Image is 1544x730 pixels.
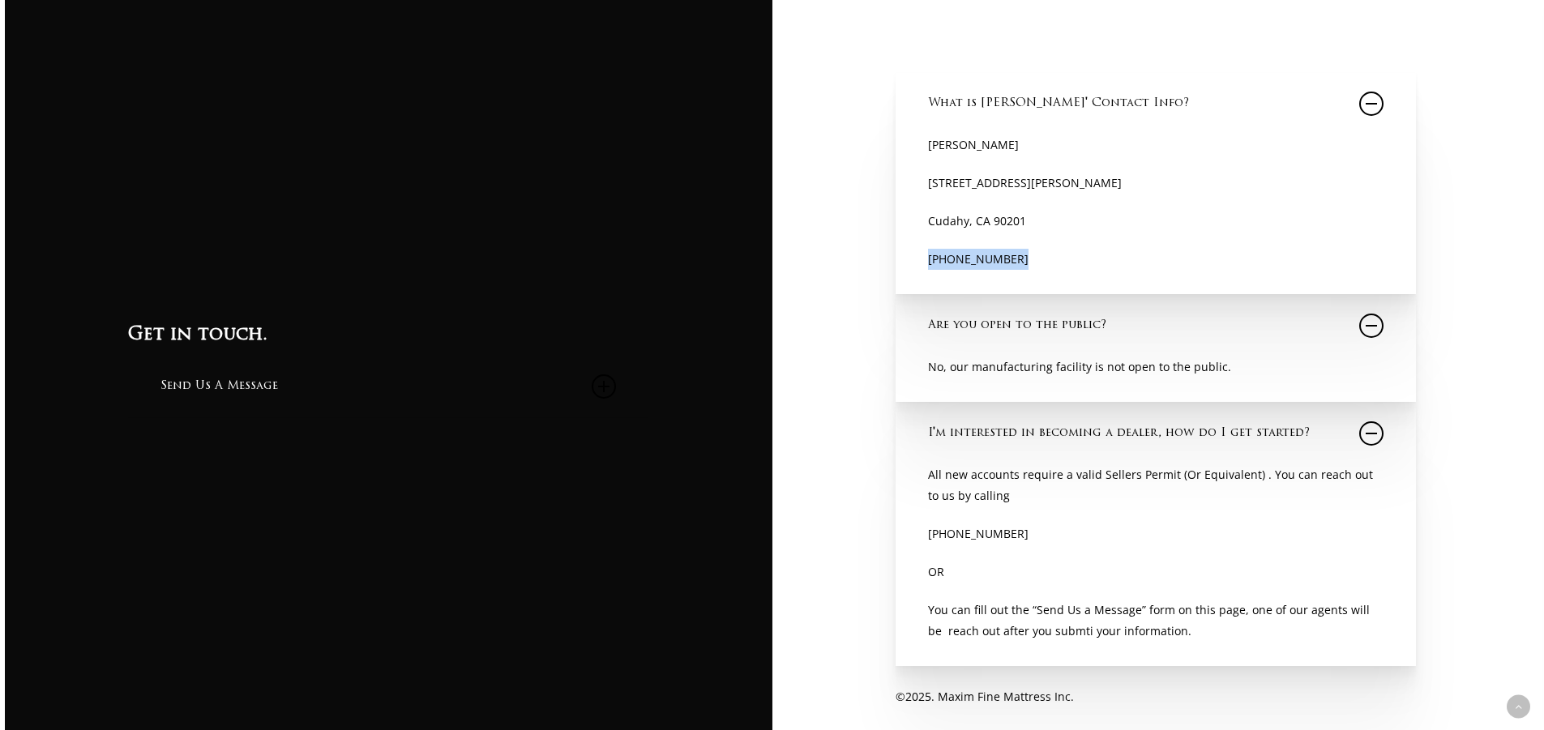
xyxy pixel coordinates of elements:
p: [PHONE_NUMBER] [928,249,1384,270]
p: © . Maxim Fine Mattress Inc. [896,686,1416,707]
p: OR [928,561,1384,600]
a: Call [PHONE_NUMBER] [896,32,1067,53]
p: [PERSON_NAME] [928,134,1384,173]
a: Back to top [1507,695,1530,719]
p: All new accounts require a valid Sellers Permit (Or Equivalent) . You can reach out to us by calling [928,464,1384,523]
span: 2025 [905,689,931,704]
a: What is [PERSON_NAME]' Contact Info? [928,73,1384,134]
h3: Get in touch. [128,322,648,349]
p: You can fill out the “Send Us a Message” form on this page, one of our agents will be reach out a... [928,600,1384,642]
a: Are you open to the public? [928,295,1384,356]
p: No, our manufacturing facility is not open to the public. [928,356,1384,378]
p: Cudahy, CA 90201 [928,211,1384,249]
p: [PHONE_NUMBER] [928,523,1384,561]
a: Send Us A Message [160,356,616,417]
p: [STREET_ADDRESS][PERSON_NAME] [928,173,1384,211]
a: I'm interested in becoming a dealer, how do I get started? [928,403,1384,464]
